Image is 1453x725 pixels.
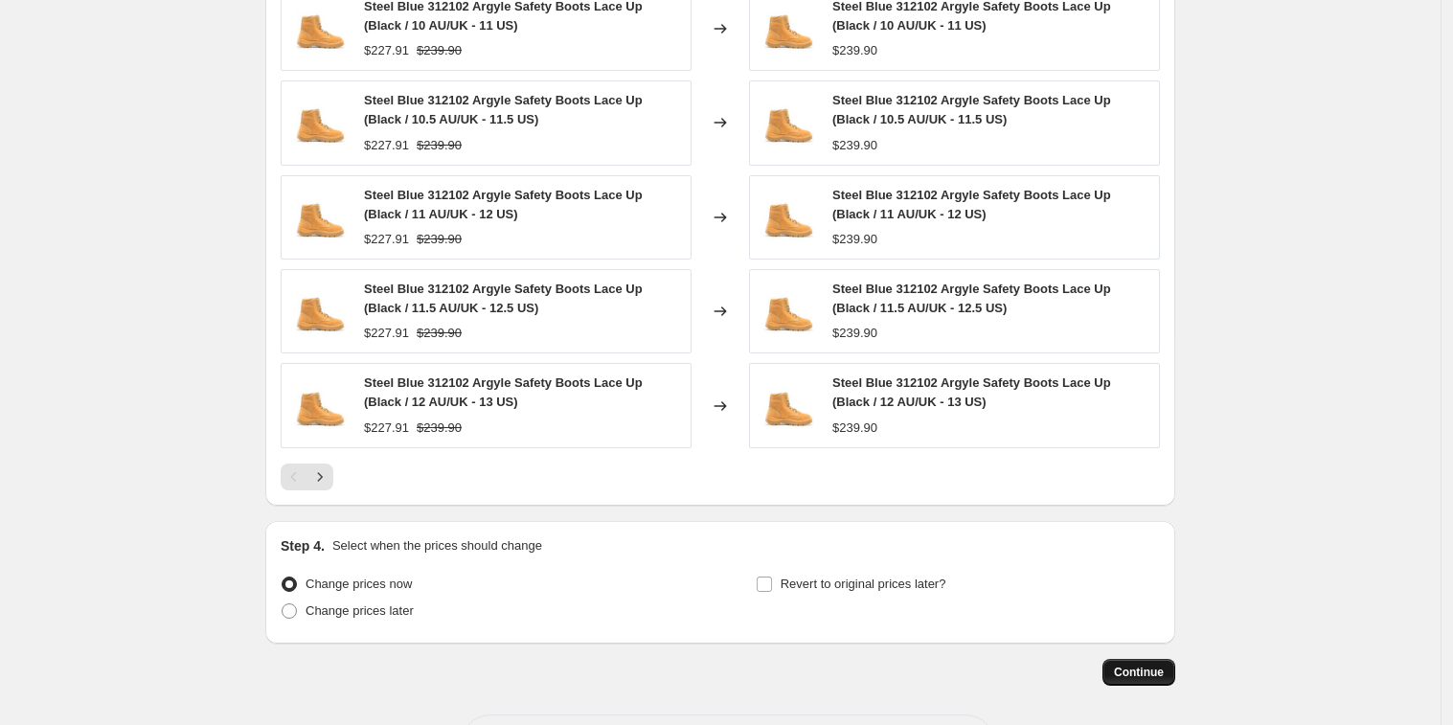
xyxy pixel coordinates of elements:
span: Steel Blue 312102 Argyle Safety Boots Lace Up (Black / 11 AU/UK - 12 US) [364,188,643,221]
strike: $239.90 [417,136,462,155]
span: Steel Blue 312102 Argyle Safety Boots Lace Up (Black / 11.5 AU/UK - 12.5 US) [364,282,643,315]
img: 312102h_3dd72c0e-6778-4239-b6fe-c5d398dc361e_80x.jpg [291,283,349,340]
span: Revert to original prices later? [781,577,946,591]
div: $227.91 [364,136,409,155]
div: $227.91 [364,41,409,60]
p: Select when the prices should change [332,536,542,555]
h2: Step 4. [281,536,325,555]
button: Continue [1102,659,1175,686]
div: $239.90 [832,41,877,60]
div: $239.90 [832,324,877,343]
img: 312102h_3dd72c0e-6778-4239-b6fe-c5d398dc361e_80x.jpg [760,377,817,435]
span: Steel Blue 312102 Argyle Safety Boots Lace Up (Black / 12 AU/UK - 13 US) [364,375,643,409]
img: 312102h_3dd72c0e-6778-4239-b6fe-c5d398dc361e_80x.jpg [291,189,349,246]
div: $239.90 [832,419,877,438]
span: Change prices now [306,577,412,591]
img: 312102h_3dd72c0e-6778-4239-b6fe-c5d398dc361e_80x.jpg [760,189,817,246]
span: Steel Blue 312102 Argyle Safety Boots Lace Up (Black / 11.5 AU/UK - 12.5 US) [832,282,1111,315]
strike: $239.90 [417,41,462,60]
img: 312102h_3dd72c0e-6778-4239-b6fe-c5d398dc361e_80x.jpg [760,94,817,151]
img: 312102h_3dd72c0e-6778-4239-b6fe-c5d398dc361e_80x.jpg [291,94,349,151]
span: Steel Blue 312102 Argyle Safety Boots Lace Up (Black / 12 AU/UK - 13 US) [832,375,1111,409]
div: $227.91 [364,230,409,249]
strike: $239.90 [417,419,462,438]
span: Continue [1114,665,1164,680]
strike: $239.90 [417,230,462,249]
button: Next [306,464,333,490]
span: Steel Blue 312102 Argyle Safety Boots Lace Up (Black / 10.5 AU/UK - 11.5 US) [364,93,643,126]
img: 312102h_3dd72c0e-6778-4239-b6fe-c5d398dc361e_80x.jpg [760,283,817,340]
span: Steel Blue 312102 Argyle Safety Boots Lace Up (Black / 11 AU/UK - 12 US) [832,188,1111,221]
strike: $239.90 [417,324,462,343]
div: $239.90 [832,136,877,155]
span: Steel Blue 312102 Argyle Safety Boots Lace Up (Black / 10.5 AU/UK - 11.5 US) [832,93,1111,126]
div: $239.90 [832,230,877,249]
div: $227.91 [364,324,409,343]
span: Change prices later [306,603,414,618]
div: $227.91 [364,419,409,438]
img: 312102h_3dd72c0e-6778-4239-b6fe-c5d398dc361e_80x.jpg [291,377,349,435]
nav: Pagination [281,464,333,490]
